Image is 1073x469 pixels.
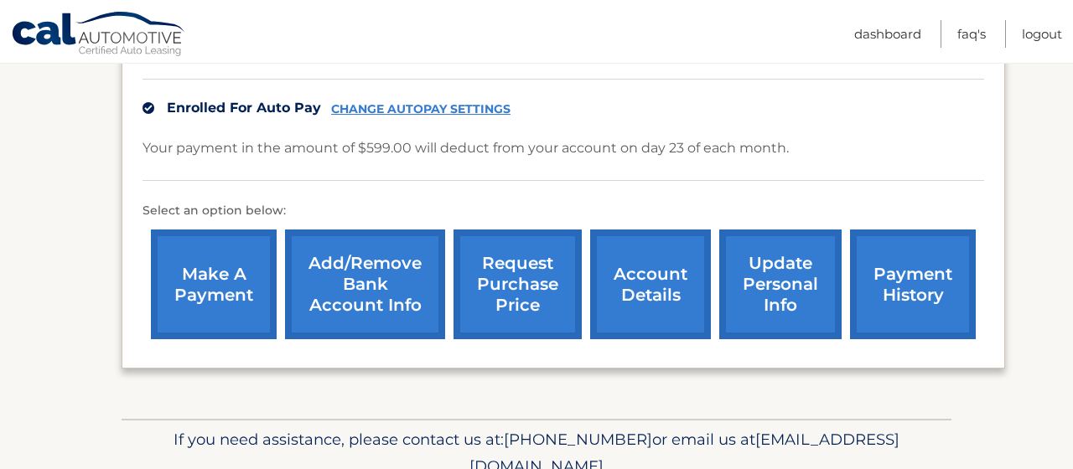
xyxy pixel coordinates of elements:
[504,430,652,449] span: [PHONE_NUMBER]
[143,137,789,160] p: Your payment in the amount of $599.00 will deduct from your account on day 23 of each month.
[719,229,842,339] a: update personal info
[854,20,921,48] a: Dashboard
[167,100,321,116] span: Enrolled For Auto Pay
[143,102,154,114] img: check.svg
[850,229,976,339] a: payment history
[1022,20,1062,48] a: Logout
[11,11,187,59] a: Cal Automotive
[454,229,582,339] a: request purchase price
[331,102,511,116] a: CHANGE AUTOPAY SETTINGS
[285,229,445,339] a: Add/Remove bank account info
[957,20,986,48] a: FAQ's
[143,201,984,221] p: Select an option below:
[151,229,277,339] a: make a payment
[590,229,711,339] a: account details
